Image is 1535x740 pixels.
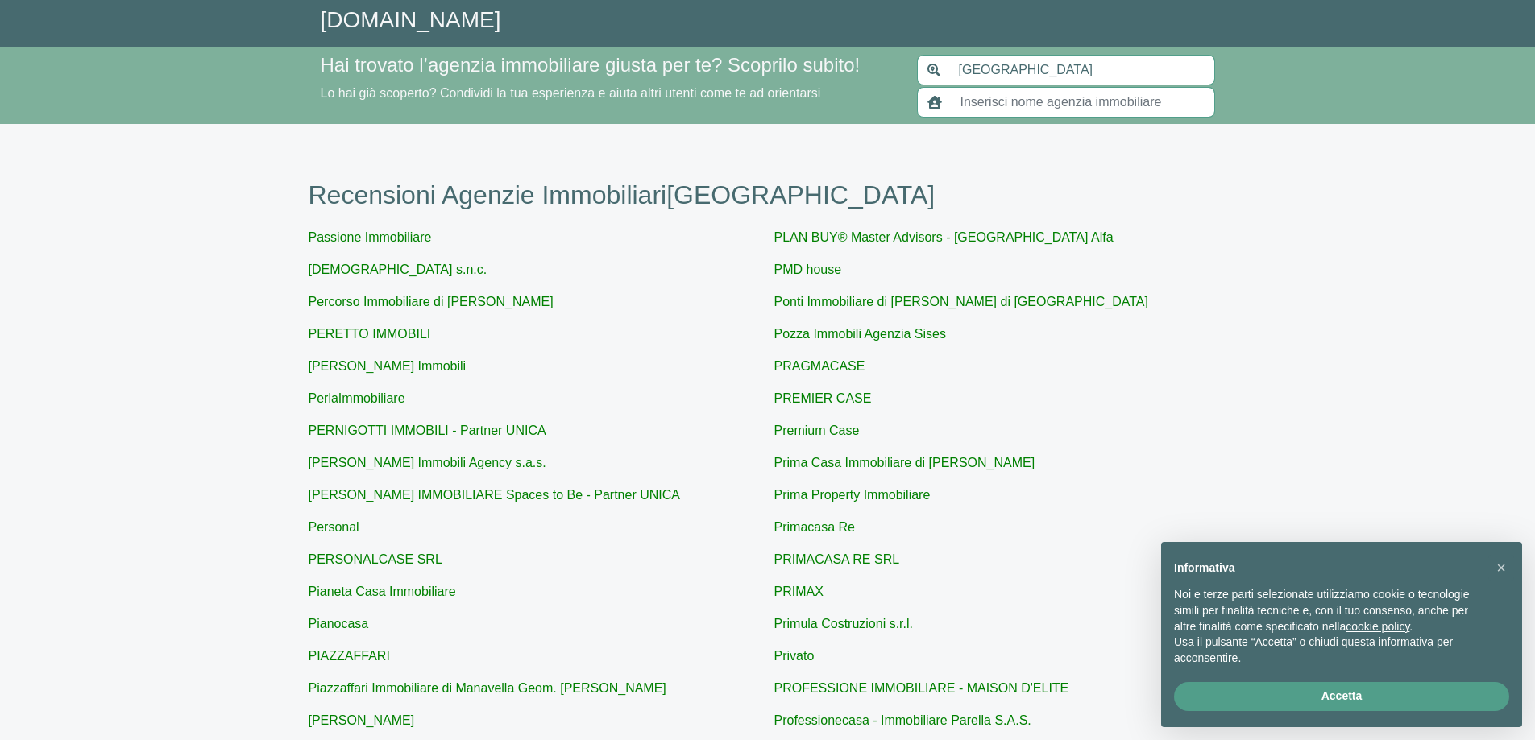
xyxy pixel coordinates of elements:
[1488,555,1514,581] button: Chiudi questa informativa
[309,327,431,341] a: PERETTO IMMOBILI
[774,327,946,341] a: Pozza Immobili Agenzia Sises
[309,180,1227,210] h1: Recensioni Agenzie Immobiliari [GEOGRAPHIC_DATA]
[774,520,855,534] a: Primacasa Re
[309,585,456,598] a: Pianeta Casa Immobiliare
[321,7,501,32] a: [DOMAIN_NAME]
[774,585,824,598] a: PRIMAX
[309,488,680,502] a: [PERSON_NAME] IMMOBILIARE Spaces to Be - Partner UNICA
[309,230,432,244] a: Passione Immobiliare
[1174,587,1483,635] p: Noi e terze parti selezionate utilizziamo cookie o tecnologie simili per finalità tecniche e, con...
[774,359,865,373] a: PRAGMACASE
[321,84,898,103] p: Lo hai già scoperto? Condividi la tua esperienza e aiuta altri utenti come te ad orientarsi
[774,617,914,630] a: Primula Costruzioni s.r.l.
[774,649,815,663] a: Privato
[774,391,872,405] a: PREMIER CASE
[774,456,1035,469] a: Prima Casa Immobiliare di [PERSON_NAME]
[309,263,487,276] a: [DEMOGRAPHIC_DATA] s.n.c.
[774,230,1114,244] a: PLAN BUY® Master Advisors - [GEOGRAPHIC_DATA] Alfa
[309,617,369,630] a: Pianocasa
[309,649,390,663] a: PIAZZAFFARI
[951,87,1215,118] input: Inserisci nome agenzia immobiliare
[1174,561,1483,575] h2: Informativa
[309,520,359,534] a: Personal
[309,552,442,566] a: PERSONALCASE SRL
[949,55,1215,85] input: Inserisci area di ricerca (Comune o Provincia)
[774,552,900,566] a: PRIMACASA RE SRL
[309,359,467,373] a: [PERSON_NAME] Immobili
[774,713,1031,727] a: Professionecasa - Immobiliare Parella S.A.S.
[774,263,842,276] a: PMD house
[1174,682,1509,711] button: Accetta
[309,713,415,727] a: [PERSON_NAME]
[309,681,666,695] a: Piazzaffari Immobiliare di Manavella Geom. [PERSON_NAME]
[774,295,1148,308] a: Ponti Immobiliare di [PERSON_NAME] di [GEOGRAPHIC_DATA]
[774,488,931,502] a: Prima Property Immobiliare
[309,424,546,437] a: PERNIGOTTI IMMOBILI - Partner UNICA
[1174,635,1483,666] p: Usa il pulsante “Accetta” o chiudi questa informativa per acconsentire.
[309,456,546,469] a: [PERSON_NAME] Immobili Agency s.a.s.
[774,424,860,437] a: Premium Case
[1496,559,1506,577] span: ×
[774,681,1069,695] a: PROFESSIONE IMMOBILIARE - MAISON D'ELITE
[1346,620,1409,633] a: cookie policy - il link si apre in una nuova scheda
[321,54,898,77] h4: Hai trovato l’agenzia immobiliare giusta per te? Scoprilo subito!
[309,391,405,405] a: PerlaImmobiliare
[309,295,554,308] a: Percorso Immobiliare di [PERSON_NAME]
